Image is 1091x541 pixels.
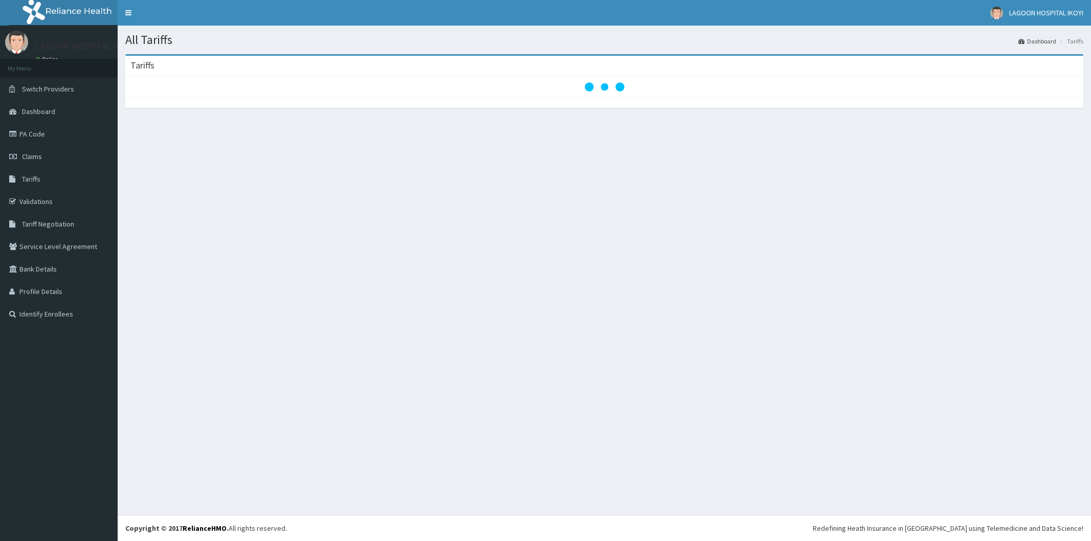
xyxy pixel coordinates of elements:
[22,219,74,229] span: Tariff Negotiation
[584,66,625,107] svg: audio-loading
[36,41,135,51] p: LAGOON HOSPITAL IKOYI
[36,56,60,63] a: Online
[5,31,28,54] img: User Image
[125,33,1083,47] h1: All Tariffs
[125,524,229,533] strong: Copyright © 2017 .
[22,174,40,184] span: Tariffs
[1057,37,1083,46] li: Tariffs
[118,515,1091,541] footer: All rights reserved.
[22,84,74,94] span: Switch Providers
[813,523,1083,533] div: Redefining Heath Insurance in [GEOGRAPHIC_DATA] using Telemedicine and Data Science!
[183,524,227,533] a: RelianceHMO
[130,61,154,70] h3: Tariffs
[22,107,55,116] span: Dashboard
[1009,8,1083,17] span: LAGOON HOSPITAL IKOYI
[990,7,1003,19] img: User Image
[1018,37,1056,46] a: Dashboard
[22,152,42,161] span: Claims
